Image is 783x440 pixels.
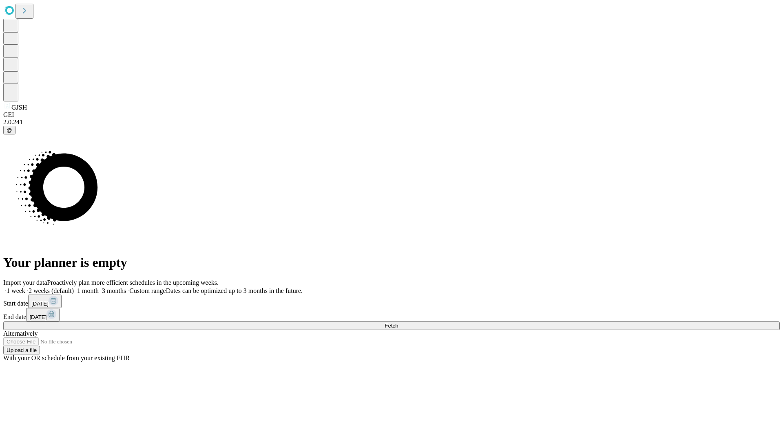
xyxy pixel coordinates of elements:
span: Alternatively [3,330,38,337]
span: [DATE] [29,314,46,320]
span: [DATE] [31,301,49,307]
div: 2.0.241 [3,119,780,126]
span: Fetch [385,323,398,329]
span: Import your data [3,279,47,286]
span: 1 week [7,287,25,294]
button: [DATE] [28,295,62,308]
span: Proactively plan more efficient schedules in the upcoming weeks. [47,279,219,286]
button: Fetch [3,321,780,330]
h1: Your planner is empty [3,255,780,270]
span: With your OR schedule from your existing EHR [3,354,130,361]
button: Upload a file [3,346,40,354]
span: Custom range [129,287,166,294]
span: @ [7,127,12,133]
span: Dates can be optimized up to 3 months in the future. [166,287,303,294]
div: GEI [3,111,780,119]
div: Start date [3,295,780,308]
span: GJSH [11,104,27,111]
button: @ [3,126,15,134]
span: 2 weeks (default) [29,287,74,294]
button: [DATE] [26,308,60,321]
span: 3 months [102,287,126,294]
span: 1 month [77,287,99,294]
div: End date [3,308,780,321]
